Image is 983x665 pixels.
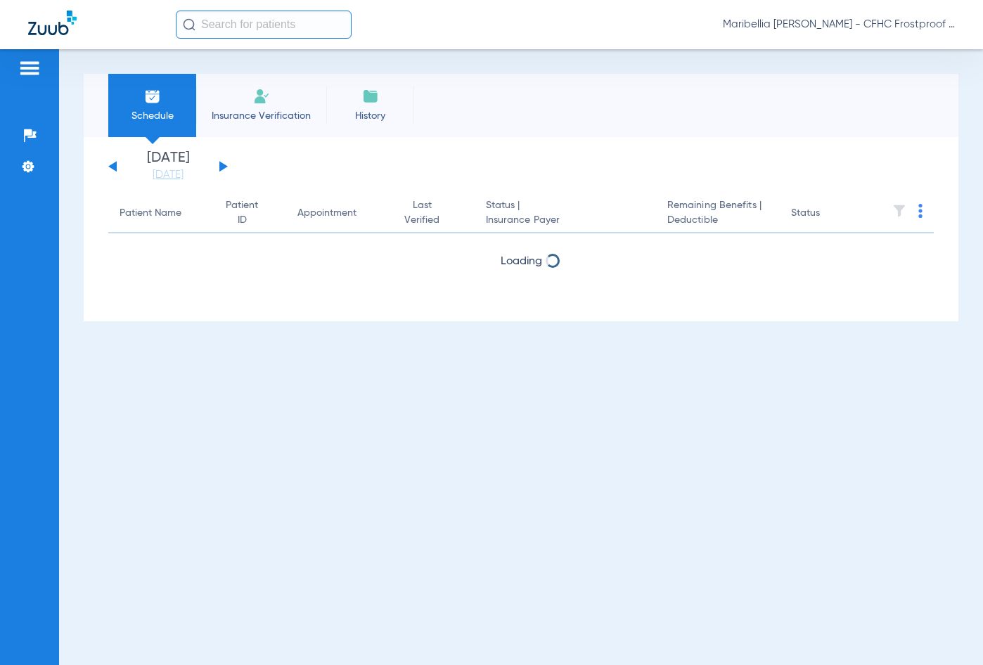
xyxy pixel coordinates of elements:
[253,88,270,105] img: Manual Insurance Verification
[18,60,41,77] img: hamburger-icon
[183,18,195,31] img: Search Icon
[394,198,451,228] div: Last Verified
[656,194,780,233] th: Remaining Benefits |
[337,109,404,123] span: History
[667,213,769,228] span: Deductible
[126,151,210,182] li: [DATE]
[221,198,262,228] div: Patient ID
[120,206,199,221] div: Patient Name
[297,206,356,221] div: Appointment
[120,206,181,221] div: Patient Name
[207,109,316,123] span: Insurance Verification
[126,168,210,182] a: [DATE]
[780,194,875,233] th: Status
[892,204,906,218] img: filter.svg
[28,11,77,35] img: Zuub Logo
[501,256,542,267] span: Loading
[486,213,645,228] span: Insurance Payer
[394,198,463,228] div: Last Verified
[723,18,955,32] span: Maribellia [PERSON_NAME] - CFHC Frostproof Dental
[221,198,274,228] div: Patient ID
[176,11,352,39] input: Search for patients
[297,206,371,221] div: Appointment
[144,88,161,105] img: Schedule
[119,109,186,123] span: Schedule
[362,88,379,105] img: History
[918,204,923,218] img: group-dot-blue.svg
[475,194,656,233] th: Status |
